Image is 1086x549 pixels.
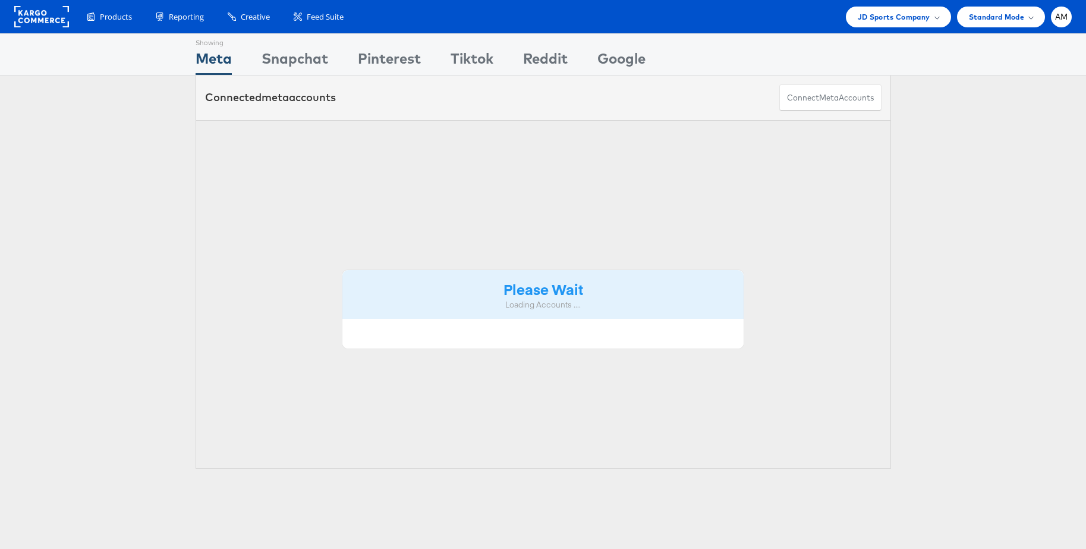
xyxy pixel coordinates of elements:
[503,279,583,299] strong: Please Wait
[262,48,328,75] div: Snapchat
[205,90,336,105] div: Connected accounts
[819,92,839,103] span: meta
[351,299,735,310] div: Loading Accounts ....
[858,11,930,23] span: JD Sports Company
[196,34,232,48] div: Showing
[451,48,493,75] div: Tiktok
[1055,13,1068,21] span: AM
[307,11,344,23] span: Feed Suite
[241,11,270,23] span: Creative
[779,84,882,111] button: ConnectmetaAccounts
[196,48,232,75] div: Meta
[969,11,1024,23] span: Standard Mode
[262,90,289,104] span: meta
[597,48,646,75] div: Google
[169,11,204,23] span: Reporting
[358,48,421,75] div: Pinterest
[523,48,568,75] div: Reddit
[100,11,132,23] span: Products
